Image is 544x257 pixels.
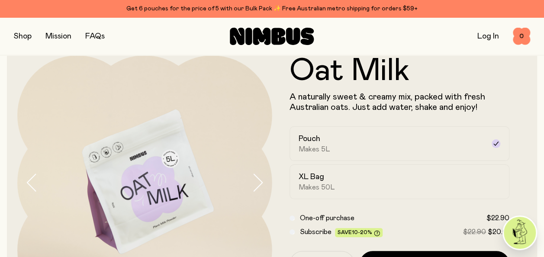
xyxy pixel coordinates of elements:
[290,55,510,87] h1: Oat Milk
[504,217,536,249] img: agent
[477,32,499,40] a: Log In
[299,145,330,154] span: Makes 5L
[85,32,105,40] a: FAQs
[45,32,71,40] a: Mission
[488,228,509,235] span: $20.61
[513,28,530,45] button: 0
[299,183,335,192] span: Makes 50L
[14,3,530,14] div: Get 6 pouches for the price of 5 with our Bulk Pack ✨ Free Australian metro shipping for orders $59+
[300,228,332,235] span: Subscribe
[338,230,380,236] span: Save
[299,172,324,182] h2: XL Bag
[300,215,354,222] span: One-off purchase
[486,215,509,222] span: $22.90
[299,134,320,144] h2: Pouch
[352,230,372,235] span: 10-20%
[290,92,510,112] p: A naturally sweet & creamy mix, packed with fresh Australian oats. Just add water, shake and enjoy!
[463,228,486,235] span: $22.90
